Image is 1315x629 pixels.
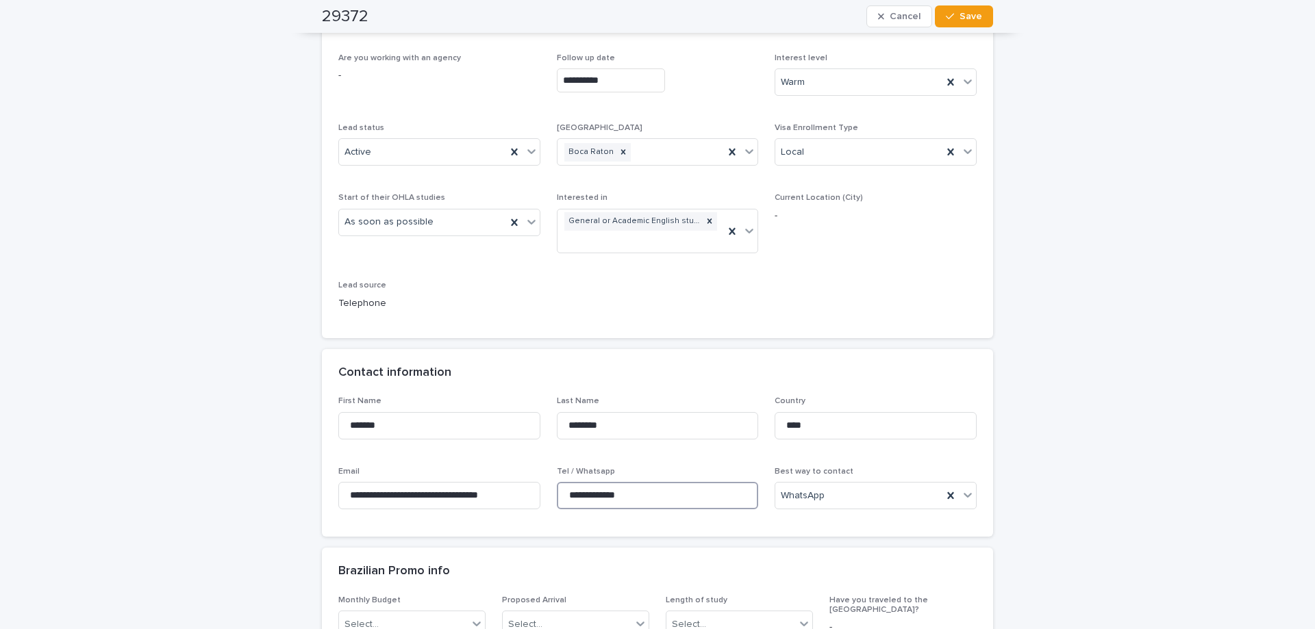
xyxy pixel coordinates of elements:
[775,194,863,202] span: Current Location (City)
[338,397,381,405] span: First Name
[557,54,615,62] span: Follow up date
[338,124,384,132] span: Lead status
[338,564,450,579] h2: Brazilian Promo info
[345,215,434,229] span: As soon as possible
[775,397,805,405] span: Country
[781,489,825,503] span: WhatsApp
[557,467,615,476] span: Tel / Whatsapp
[866,5,932,27] button: Cancel
[502,596,566,604] span: Proposed Arrival
[338,54,461,62] span: Are you working with an agency
[338,467,360,476] span: Email
[829,596,928,614] span: Have you traveled to the [GEOGRAPHIC_DATA]?
[666,596,727,604] span: Length of study
[775,54,827,62] span: Interest level
[338,365,451,381] h2: Contact information
[775,209,977,223] p: -
[781,75,805,90] span: Warm
[345,145,371,159] span: Active
[775,124,858,132] span: Visa Enrollment Type
[338,296,540,311] p: Telephone
[322,7,368,27] h2: 29372
[557,124,642,132] span: [GEOGRAPHIC_DATA]
[338,194,445,202] span: Start of their OHLA studies
[338,281,386,290] span: Lead source
[564,143,616,162] div: Boca Raton
[890,12,920,21] span: Cancel
[775,467,853,476] span: Best way to contact
[935,5,993,27] button: Save
[338,68,540,83] p: -
[564,212,703,231] div: General or Academic English studies
[338,596,401,604] span: Monthly Budget
[557,397,599,405] span: Last Name
[557,194,608,202] span: Interested in
[781,145,804,159] span: Local
[960,12,982,21] span: Save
